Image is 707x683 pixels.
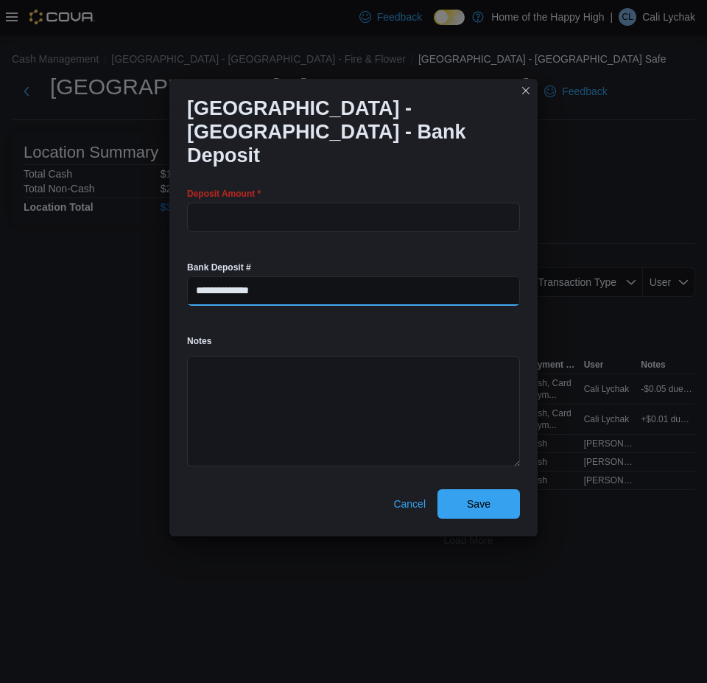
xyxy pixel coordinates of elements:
[187,188,261,200] label: Deposit Amount *
[467,497,490,511] span: Save
[187,262,251,273] label: Bank Deposit #
[393,497,426,511] span: Cancel
[187,335,211,347] label: Notes
[387,489,432,519] button: Cancel
[187,97,508,167] h1: [GEOGRAPHIC_DATA] - [GEOGRAPHIC_DATA] - Bank Deposit
[517,82,535,99] button: Closes this modal window
[437,489,520,519] button: Save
